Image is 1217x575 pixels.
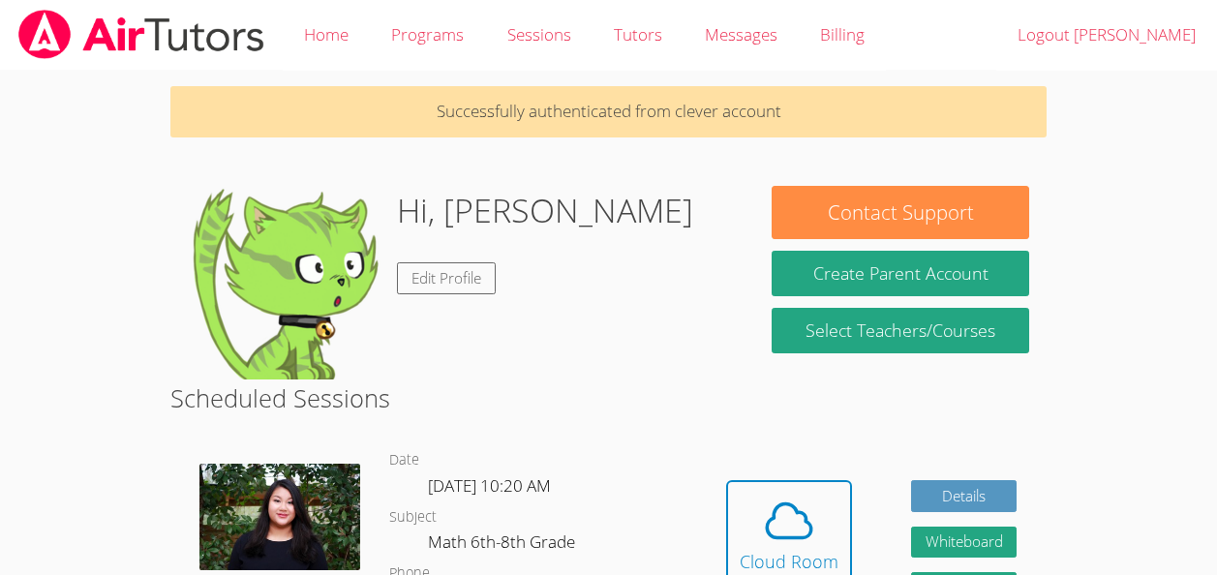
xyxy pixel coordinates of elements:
a: Edit Profile [397,262,496,294]
p: Successfully authenticated from clever account [170,86,1047,137]
dt: Date [389,448,419,472]
dd: Math 6th-8th Grade [428,529,579,561]
a: Details [911,480,1018,512]
img: airtutors_banner-c4298cdbf04f3fff15de1276eac7730deb9818008684d7c2e4769d2f7ddbe033.png [16,10,266,59]
h1: Hi, [PERSON_NAME] [397,186,693,235]
button: Create Parent Account [772,251,1028,296]
dt: Subject [389,505,437,530]
div: Cloud Room [740,548,838,575]
img: default.png [188,186,381,379]
span: Messages [705,23,777,45]
a: Select Teachers/Courses [772,308,1028,353]
img: IMG_0561.jpeg [199,464,360,571]
button: Whiteboard [911,527,1018,559]
button: Contact Support [772,186,1028,239]
span: [DATE] 10:20 AM [428,474,551,497]
h2: Scheduled Sessions [170,379,1047,416]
